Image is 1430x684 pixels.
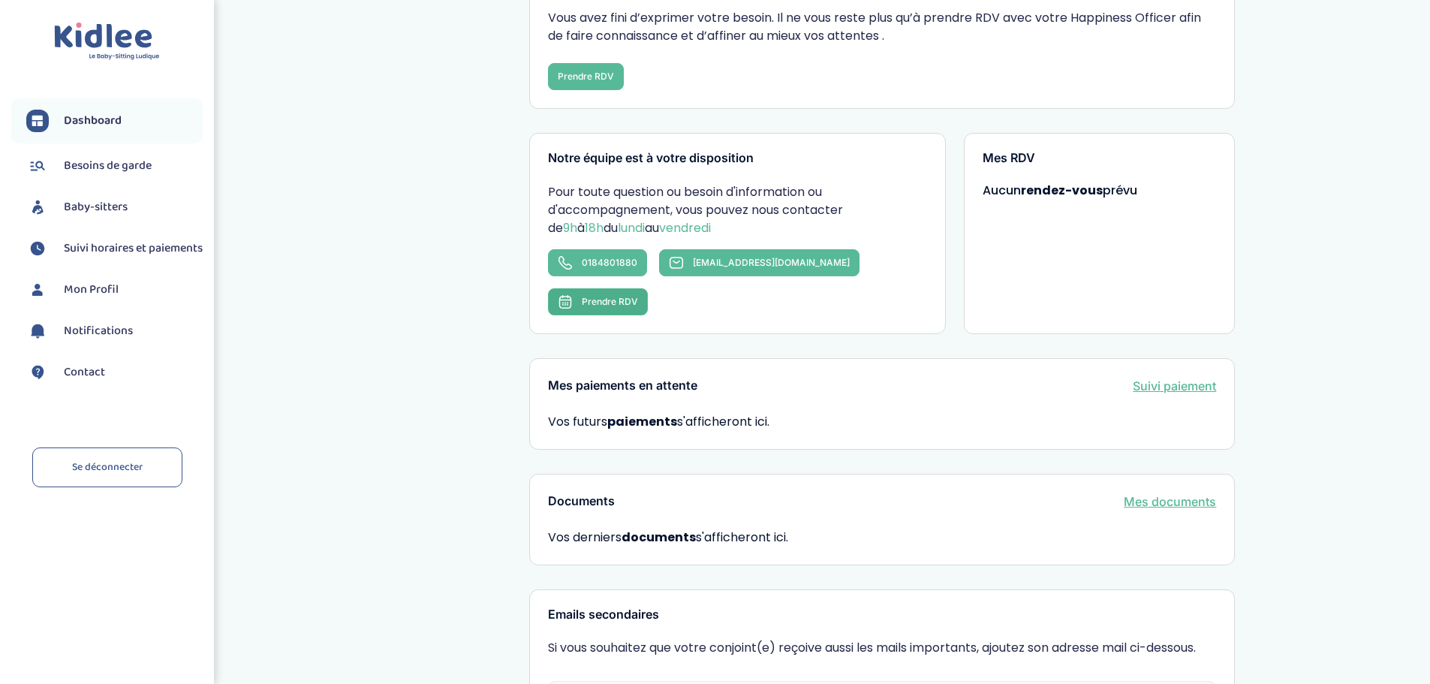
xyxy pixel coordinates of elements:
p: Vous avez fini d’exprimer votre besoin. Il ne vous reste plus qu’à prendre RDV avec votre Happine... [548,9,1216,45]
button: Prendre RDV [548,288,648,315]
a: [EMAIL_ADDRESS][DOMAIN_NAME] [659,249,860,276]
span: Vos futurs s'afficheront ici. [548,413,769,430]
span: Notifications [64,322,133,340]
span: 18h [585,219,604,237]
p: Pour toute question ou besoin d'information ou d'accompagnement, vous pouvez nous contacter de à ... [548,183,926,237]
h3: Notre équipe est à votre disposition [548,152,926,165]
a: 0184801880 [548,249,647,276]
h3: Documents [548,495,615,508]
a: Contact [26,361,203,384]
img: dashboard.svg [26,110,49,132]
span: Contact [64,363,105,381]
a: Baby-sitters [26,196,203,218]
a: Mon Profil [26,279,203,301]
span: Dashboard [64,112,122,130]
img: logo.svg [54,23,160,61]
img: notification.svg [26,320,49,342]
strong: rendez-vous [1021,182,1103,199]
img: suivihoraire.svg [26,237,49,260]
button: Prendre RDV [548,63,624,90]
a: Suivi horaires et paiements [26,237,203,260]
h3: Mes RDV [983,152,1217,165]
a: Se déconnecter [32,447,182,487]
span: Baby-sitters [64,198,128,216]
span: Besoins de garde [64,157,152,175]
span: Vos derniers s'afficheront ici. [548,529,1216,547]
span: 0184801880 [582,257,637,268]
span: lundi [618,219,645,237]
strong: paiements [607,413,677,430]
a: Mes documents [1124,493,1216,511]
a: Notifications [26,320,203,342]
a: Dashboard [26,110,203,132]
img: contact.svg [26,361,49,384]
p: Si vous souhaitez que votre conjoint(e) reçoive aussi les mails importants, ajoutez son adresse m... [548,639,1216,657]
span: 9h [563,219,577,237]
span: Prendre RDV [582,296,638,307]
a: Suivi paiement [1133,377,1216,395]
span: [EMAIL_ADDRESS][DOMAIN_NAME] [693,257,850,268]
h3: Emails secondaires [548,608,1216,622]
span: Aucun prévu [983,182,1137,199]
img: besoin.svg [26,155,49,177]
span: Mon Profil [64,281,119,299]
h3: Mes paiements en attente [548,379,697,393]
span: Suivi horaires et paiements [64,240,203,258]
a: Besoins de garde [26,155,203,177]
img: babysitters.svg [26,196,49,218]
img: profil.svg [26,279,49,301]
strong: documents [622,529,696,546]
span: vendredi [659,219,711,237]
